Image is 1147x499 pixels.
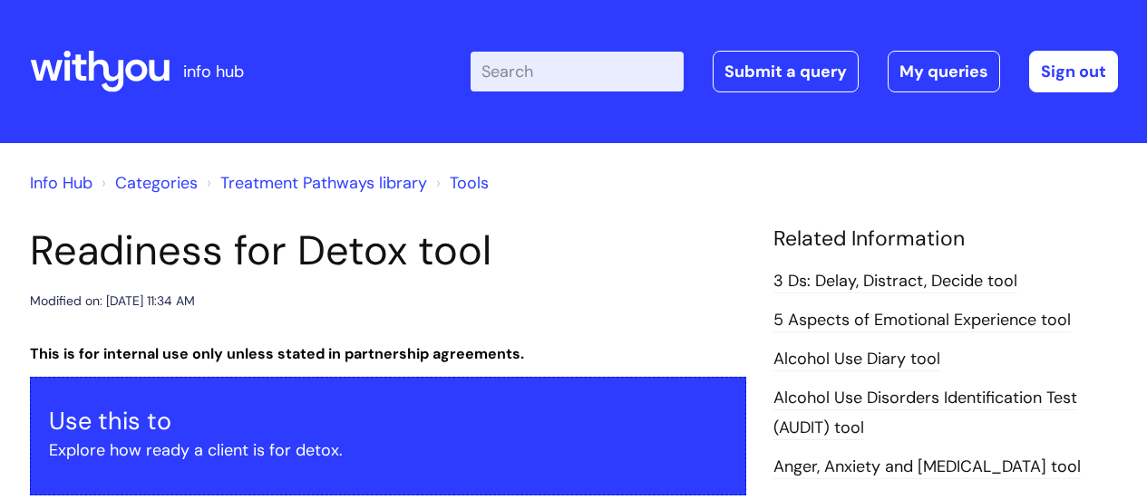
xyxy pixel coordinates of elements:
div: Modified on: [DATE] 11:34 AM [30,290,195,312]
a: Submit a query [713,51,859,92]
a: Alcohol Use Diary tool [773,348,940,371]
a: 3 Ds: Delay, Distract, Decide tool [773,270,1017,293]
li: Treatment Pathways library [202,168,427,197]
li: Solution home [97,168,198,197]
p: info hub [183,57,244,86]
a: Treatment Pathways library [220,172,427,194]
a: Alcohol Use Disorders Identification Test (AUDIT) tool [773,387,1077,439]
div: | - [471,51,1118,92]
h1: Readiness for Detox tool [30,226,746,275]
h3: Use this to [49,407,727,436]
a: Sign out [1029,51,1118,92]
a: 5 Aspects of Emotional Experience tool [773,309,1071,332]
a: Info Hub [30,172,92,194]
li: Tools [432,168,489,197]
a: Anger, Anxiety and [MEDICAL_DATA] tool [773,456,1081,479]
p: Explore how ready a client is for detox. [49,436,727,465]
h4: Related Information [773,226,1118,252]
a: My queries [888,51,1000,92]
input: Search [471,52,684,91]
strong: This is for internal use only unless stated in partnership agreements. [30,344,524,363]
a: Tools [450,172,489,194]
a: Categories [115,172,198,194]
